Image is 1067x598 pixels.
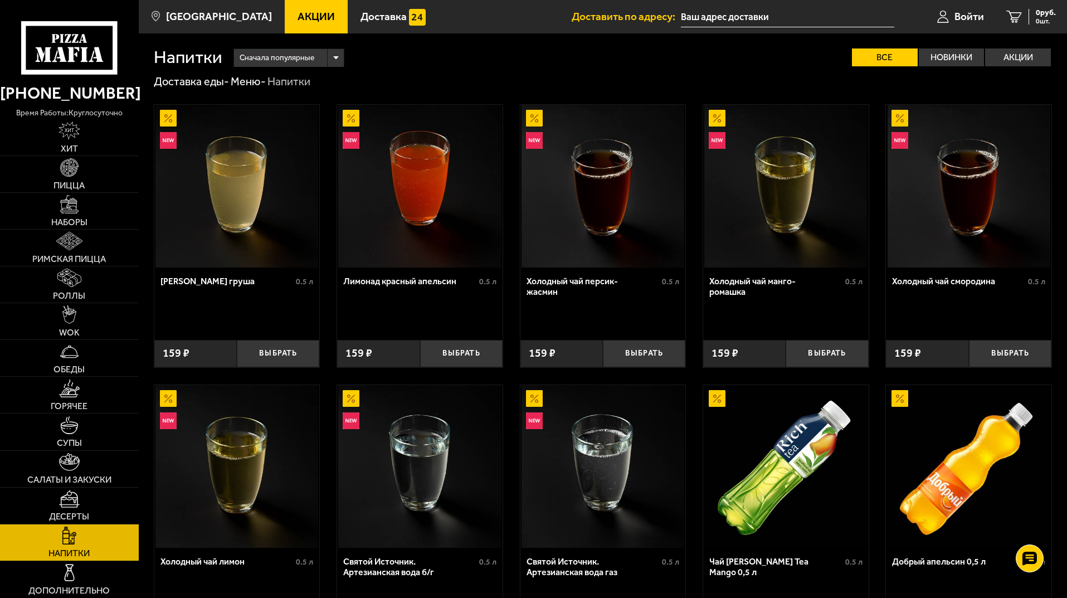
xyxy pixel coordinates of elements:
[160,276,294,286] div: [PERSON_NAME] груша
[160,556,294,567] div: Холодный чай лимон
[160,110,177,127] img: Акционный
[360,11,407,22] span: Доставка
[891,390,908,407] img: Акционный
[479,557,496,567] span: 0.5 л
[886,385,1051,548] a: АкционныйДобрый апельсин 0,5 л
[891,110,908,127] img: Акционный
[526,110,543,127] img: Акционный
[57,439,82,448] span: Супы
[526,412,543,429] img: Новинка
[420,340,503,367] button: Выбрать
[345,348,372,359] span: 159 ₽
[709,132,725,149] img: Новинка
[520,105,686,268] a: АкционныйНовинкаХолодный чай персик-жасмин
[343,556,476,577] div: Святой Источник. Артезианская вода б/г
[703,385,869,548] a: АкционныйЧай Rich Green Tea Mango 0,5 л
[154,385,320,548] a: АкционныйНовинкаХолодный чай лимон
[520,385,686,548] a: АкционныйНовинкаСвятой Источник. Артезианская вода газ
[845,557,863,567] span: 0.5 л
[888,105,1050,268] img: Холодный чай смородина
[160,390,177,407] img: Акционный
[59,328,80,337] span: WOK
[704,385,867,548] img: Чай Rich Green Tea Mango 0,5 л
[1028,277,1045,286] span: 0.5 л
[338,105,501,268] img: Лимонад красный апельсин
[53,291,85,300] span: Роллы
[53,365,85,374] span: Обеды
[892,276,1025,286] div: Холодный чай смородина
[298,11,335,22] span: Акции
[891,132,908,149] img: Новинка
[48,549,90,558] span: Напитки
[160,412,177,429] img: Новинка
[954,11,984,22] span: Войти
[888,385,1050,548] img: Добрый апельсин 0,5 л
[296,277,313,286] span: 0.5 л
[343,110,359,127] img: Акционный
[337,105,503,268] a: АкционныйНовинкаЛимонад красный апельсин
[704,105,867,268] img: Холодный чай манго-ромашка
[53,181,85,190] span: Пицца
[160,132,177,149] img: Новинка
[522,105,684,268] img: Холодный чай персик-жасмин
[343,132,359,149] img: Новинка
[155,105,318,268] img: Лимонад груша
[786,340,868,367] button: Выбрать
[522,385,684,548] img: Святой Источник. Артезианская вода газ
[703,105,869,268] a: АкционныйНовинкаХолодный чай манго-ромашка
[154,75,229,88] a: Доставка еды-
[681,7,894,27] input: Ваш адрес доставки
[886,105,1051,268] a: АкционныйНовинкаХолодный чай смородина
[61,144,78,153] span: Хит
[529,348,556,359] span: 159 ₽
[709,390,725,407] img: Акционный
[709,556,842,577] div: Чай [PERSON_NAME] Tea Mango 0,5 л
[49,512,89,521] span: Десерты
[852,48,918,66] label: Все
[409,9,426,26] img: 15daf4d41897b9f0e9f617042186c801.svg
[479,277,496,286] span: 0.5 л
[231,75,266,88] a: Меню-
[712,348,738,359] span: 159 ₽
[709,276,842,297] div: Холодный чай манго-ромашка
[527,276,660,297] div: Холодный чай персик-жасмин
[155,385,318,548] img: Холодный чай лимон
[1036,18,1056,25] span: 0 шт.
[662,277,679,286] span: 0.5 л
[343,390,359,407] img: Акционный
[154,48,222,66] h1: Напитки
[845,277,863,286] span: 0.5 л
[343,412,359,429] img: Новинка
[237,340,319,367] button: Выбрать
[51,402,87,411] span: Горячее
[603,340,685,367] button: Выбрать
[343,276,476,286] div: Лимонад красный апельсин
[267,75,310,89] div: Напитки
[166,11,272,22] span: [GEOGRAPHIC_DATA]
[32,255,106,264] span: Римская пицца
[296,557,313,567] span: 0.5 л
[337,385,503,548] a: АкционныйНовинкаСвятой Источник. Артезианская вода б/г
[985,48,1051,66] label: Акции
[919,48,985,66] label: Новинки
[572,11,681,22] span: Доставить по адресу:
[892,556,1025,567] div: Добрый апельсин 0,5 л
[969,340,1051,367] button: Выбрать
[526,390,543,407] img: Акционный
[662,557,679,567] span: 0.5 л
[28,586,110,595] span: Дополнительно
[163,348,189,359] span: 159 ₽
[154,105,320,268] a: АкционныйНовинкаЛимонад груша
[51,218,87,227] span: Наборы
[709,110,725,127] img: Акционный
[240,47,314,69] span: Сначала популярные
[894,348,921,359] span: 159 ₽
[27,475,111,484] span: Салаты и закуски
[526,132,543,149] img: Новинка
[527,556,660,577] div: Святой Источник. Артезианская вода газ
[1036,9,1056,17] span: 0 руб.
[338,385,501,548] img: Святой Источник. Артезианская вода б/г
